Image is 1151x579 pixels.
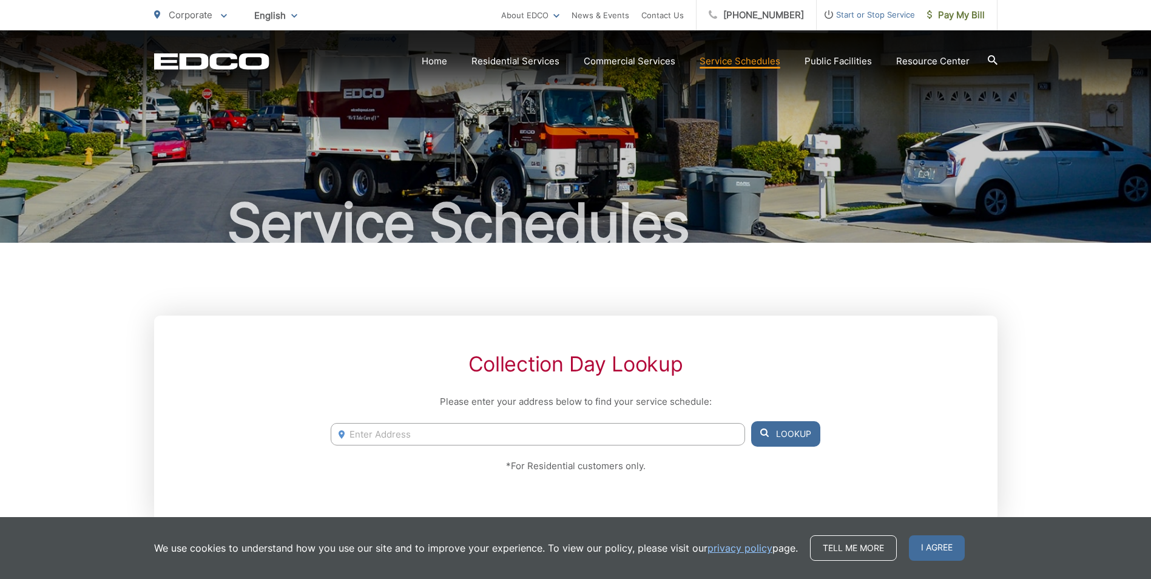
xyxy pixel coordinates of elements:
a: Home [422,54,447,69]
a: Residential Services [471,54,559,69]
a: Commercial Services [584,54,675,69]
span: I agree [909,535,965,561]
button: Lookup [751,421,820,447]
span: Pay My Bill [927,8,985,22]
span: Corporate [169,9,212,21]
p: Please enter your address below to find your service schedule: [331,394,820,409]
span: English [245,5,306,26]
a: Tell me more [810,535,897,561]
a: Public Facilities [805,54,872,69]
a: Resource Center [896,54,970,69]
h2: Collection Day Lookup [331,352,820,376]
a: Service Schedules [700,54,780,69]
h1: Service Schedules [154,193,997,254]
input: Enter Address [331,423,744,445]
a: About EDCO [501,8,559,22]
a: EDCD logo. Return to the homepage. [154,53,269,70]
p: We use cookies to understand how you use our site and to improve your experience. To view our pol... [154,541,798,555]
a: privacy policy [707,541,772,555]
a: Contact Us [641,8,684,22]
a: News & Events [572,8,629,22]
p: *For Residential customers only. [331,459,820,473]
